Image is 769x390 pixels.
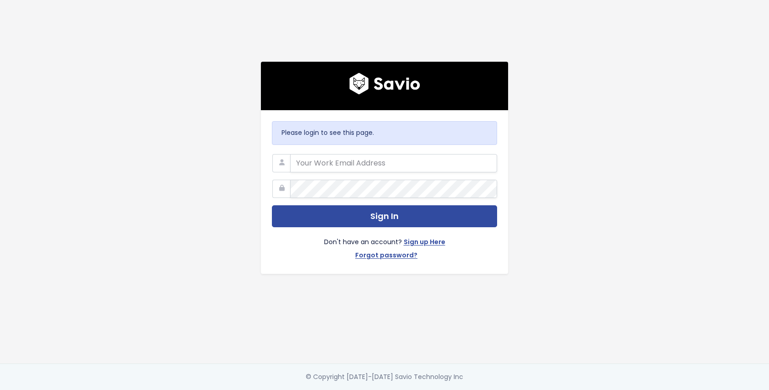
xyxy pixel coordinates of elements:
a: Forgot password? [355,250,417,263]
div: © Copyright [DATE]-[DATE] Savio Technology Inc [306,371,463,383]
a: Sign up Here [404,236,445,250]
img: logo600x187.a314fd40982d.png [349,73,420,95]
div: Don't have an account? [272,227,497,263]
p: Please login to see this page. [282,127,487,139]
input: Your Work Email Address [290,154,497,172]
button: Sign In [272,205,497,228]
